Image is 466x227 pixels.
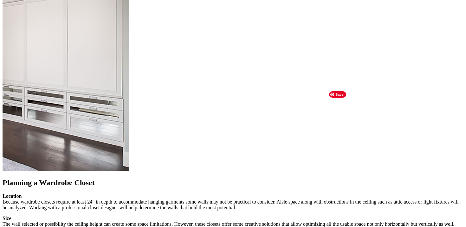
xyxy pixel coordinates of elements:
p: The wall selected or possibility the ceiling height can create some space limitations. However, t... [3,216,463,227]
h2: Planning a Wardrobe Closet [3,178,463,187]
strong: Location [3,193,22,199]
strong: Size [3,216,11,221]
span: Save [329,91,346,98]
p: Because wardrobe closets require at least 24″ in depth to accommodate hanging garments some walls... [3,193,463,211]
